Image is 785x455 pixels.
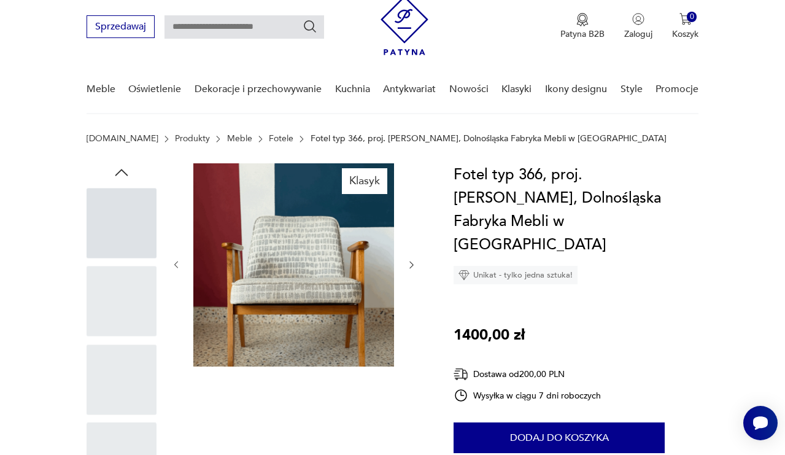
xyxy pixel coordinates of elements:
a: Meble [227,134,252,144]
div: Klasyk [342,168,387,194]
a: Klasyki [501,66,532,113]
a: Ikona medaluPatyna B2B [560,13,605,40]
a: Dekoracje i przechowywanie [195,66,322,113]
h1: Fotel typ 366, proj. [PERSON_NAME], Dolnośląska Fabryka Mebli w [GEOGRAPHIC_DATA] [454,163,698,257]
div: Wysyłka w ciągu 7 dni roboczych [454,388,601,403]
img: Ikona diamentu [458,270,470,281]
div: 0 [687,12,697,22]
p: Fotel typ 366, proj. [PERSON_NAME], Dolnośląska Fabryka Mebli w [GEOGRAPHIC_DATA] [311,134,667,144]
a: Promocje [655,66,698,113]
iframe: Smartsupp widget button [743,406,778,440]
a: Nowości [449,66,489,113]
a: Fotele [269,134,293,144]
button: 0Koszyk [672,13,698,40]
div: Unikat - tylko jedna sztuka! [454,266,578,284]
button: Patyna B2B [560,13,605,40]
p: 1400,00 zł [454,324,525,347]
img: Zdjęcie produktu Fotel typ 366, proj. Józef Chierowski, Dolnośląska Fabryka Mebli w Świebodzicach [193,163,394,431]
a: Sprzedawaj [87,23,155,32]
p: Zaloguj [624,28,652,40]
a: Oświetlenie [128,66,181,113]
button: Dodaj do koszyka [454,422,665,453]
button: Zaloguj [624,13,652,40]
img: Ikona dostawy [454,367,468,382]
a: Antykwariat [383,66,436,113]
img: Ikona medalu [576,13,589,26]
button: Szukaj [303,19,317,34]
img: Ikona koszyka [679,13,692,25]
a: Ikony designu [545,66,607,113]
button: Sprzedawaj [87,15,155,38]
a: Produkty [175,134,210,144]
a: Meble [87,66,115,113]
img: Ikonka użytkownika [632,13,644,25]
p: Patyna B2B [560,28,605,40]
p: Koszyk [672,28,698,40]
a: Style [621,66,643,113]
a: Kuchnia [335,66,370,113]
a: [DOMAIN_NAME] [87,134,158,144]
div: Dostawa od 200,00 PLN [454,367,601,382]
